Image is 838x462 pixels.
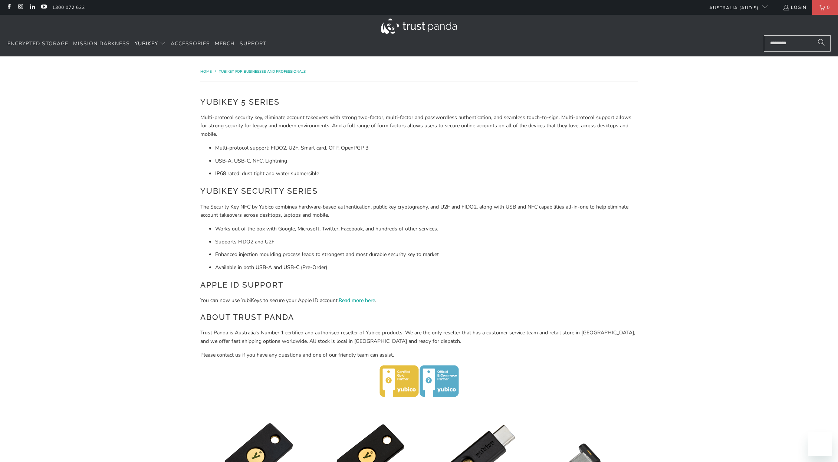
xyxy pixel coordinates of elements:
[808,432,832,456] iframe: Button to launch messaging window
[200,69,213,74] a: Home
[40,4,47,10] a: Trust Panda Australia on YouTube
[215,225,638,233] li: Works out of the box with Google, Microsoft, Twitter, Facebook, and hundreds of other services.
[73,35,130,53] a: Mission Darkness
[200,203,638,220] p: The Security Key NFC by Yubico combines hardware-based authentication, public key cryptography, a...
[200,311,638,323] h2: About Trust Panda
[6,4,12,10] a: Trust Panda Australia on Facebook
[200,329,638,345] p: Trust Panda is Australia's Number 1 certified and authorised reseller of Yubico products. We are ...
[200,114,638,138] p: Multi-protocol security key, eliminate account takeovers with strong two-factor, multi-factor and...
[215,263,638,272] li: Available in both USB-A and USB-C (Pre-Order)
[52,3,85,12] a: 1300 072 632
[171,40,210,47] span: Accessories
[215,40,235,47] span: Merch
[215,69,216,74] span: /
[200,185,638,197] h2: YubiKey Security Series
[812,35,831,52] button: Search
[215,170,638,178] li: IP68 rated: dust tight and water submersible
[219,69,306,74] a: YubiKey for Businesses and Professionals
[215,238,638,246] li: Supports FIDO2 and U2F
[200,279,638,291] h2: Apple ID Support
[215,157,638,165] li: USB-A, USB-C, NFC, Lightning
[381,19,457,34] img: Trust Panda Australia
[7,35,68,53] a: Encrypted Storage
[200,96,638,108] h2: YubiKey 5 Series
[240,40,266,47] span: Support
[339,297,375,304] a: Read more here
[7,35,266,53] nav: Translation missing: en.navigation.header.main_nav
[200,351,638,359] p: Please contact us if you have any questions and one of our friendly team can assist.
[135,35,166,53] summary: YubiKey
[783,3,806,12] a: Login
[135,40,158,47] span: YubiKey
[215,250,638,259] li: Enhanced injection moulding process leads to strongest and most durable security key to market
[215,35,235,53] a: Merch
[171,35,210,53] a: Accessories
[200,296,638,305] p: You can now use YubiKeys to secure your Apple ID account. .
[29,4,35,10] a: Trust Panda Australia on LinkedIn
[73,40,130,47] span: Mission Darkness
[215,144,638,152] li: Multi-protocol support; FIDO2, U2F, Smart card, OTP, OpenPGP 3
[7,40,68,47] span: Encrypted Storage
[17,4,23,10] a: Trust Panda Australia on Instagram
[200,69,212,74] span: Home
[764,35,831,52] input: Search...
[240,35,266,53] a: Support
